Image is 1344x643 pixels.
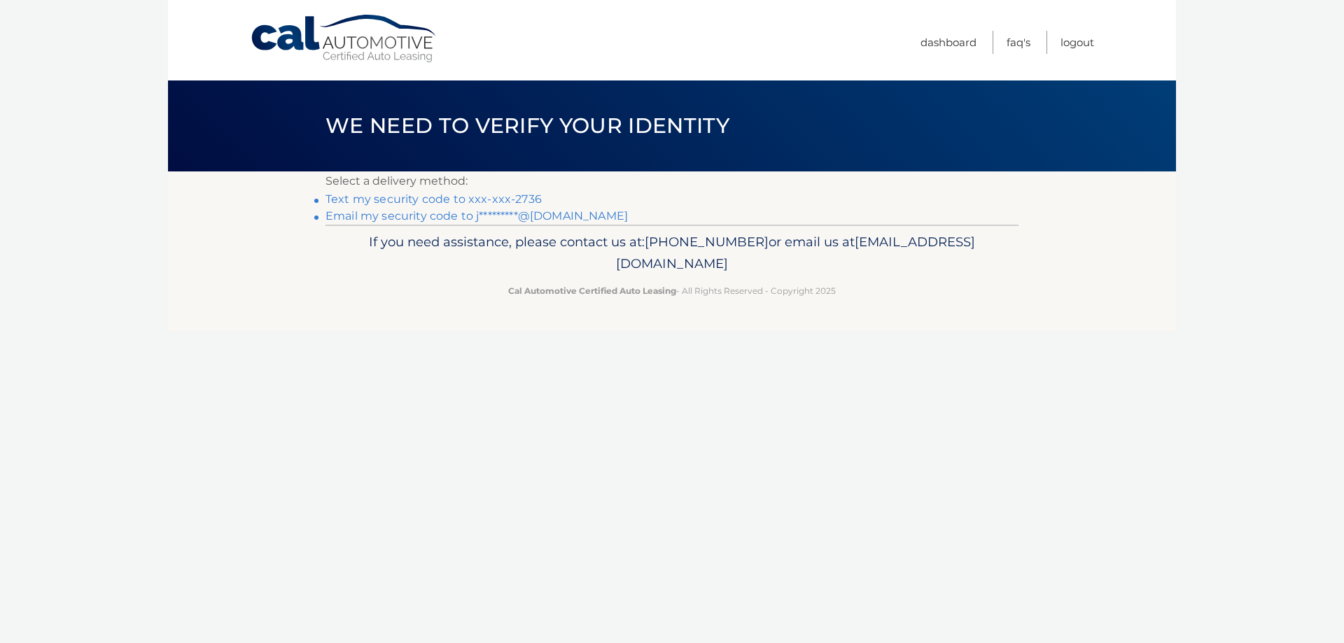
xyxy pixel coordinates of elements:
a: FAQ's [1007,31,1030,54]
a: Logout [1060,31,1094,54]
a: Text my security code to xxx-xxx-2736 [325,192,542,206]
a: Email my security code to j*********@[DOMAIN_NAME] [325,209,628,222]
span: [PHONE_NUMBER] [645,234,769,250]
p: If you need assistance, please contact us at: or email us at [335,231,1009,276]
p: - All Rights Reserved - Copyright 2025 [335,283,1009,298]
a: Dashboard [920,31,976,54]
strong: Cal Automotive Certified Auto Leasing [508,285,676,296]
p: Select a delivery method: [325,171,1018,191]
span: We need to verify your identity [325,113,729,139]
a: Cal Automotive [250,14,439,64]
